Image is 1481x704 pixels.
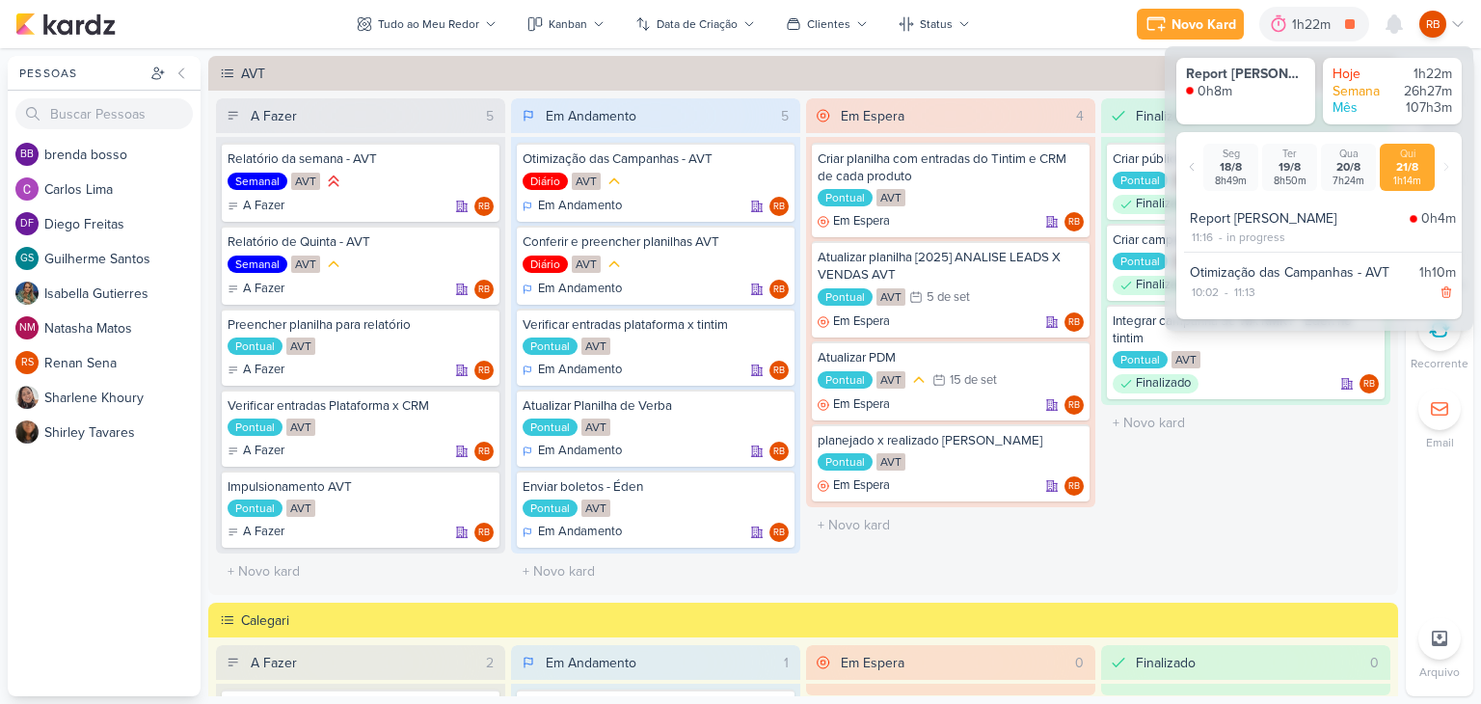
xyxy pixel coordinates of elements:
[769,442,789,461] div: Responsável: Rogerio Bispo
[1426,434,1454,451] p: Email
[474,280,494,299] div: Rogerio Bispo
[478,106,501,126] div: 5
[44,145,201,165] div: b r e n d a b o s s o
[1333,99,1390,117] div: Mês
[876,288,905,306] div: AVT
[15,282,39,305] img: Isabella Gutierres
[1266,160,1313,175] div: 19/8
[1421,208,1456,229] div: 0h4m
[1394,83,1452,100] div: 26h27m
[876,189,905,206] div: AVT
[1113,253,1168,270] div: Pontual
[833,476,890,496] p: Em Espera
[228,478,494,496] div: Impulsionamento AVT
[546,106,636,126] div: Em Andamento
[44,353,201,373] div: R e n a n S e n a
[1067,653,1091,673] div: 0
[818,371,873,389] div: Pontual
[474,442,494,461] div: Responsável: Rogerio Bispo
[1292,14,1336,35] div: 1h22m
[44,318,201,338] div: N a t a s h a M a t o s
[20,219,34,230] p: DF
[478,653,501,673] div: 2
[251,106,297,126] div: A Fazer
[773,366,785,376] p: RB
[769,523,789,542] div: Rogerio Bispo
[776,653,796,673] div: 1
[1113,312,1379,347] div: Integrar campanha de WA RMKT - Éden no tintim
[44,179,201,200] div: C a r l o s L i m a
[474,442,494,461] div: Rogerio Bispo
[1232,284,1257,301] div: 11:13
[773,528,785,538] p: RB
[243,280,284,299] p: A Fazer
[15,316,39,339] div: Natasha Matos
[538,442,622,461] p: Em Andamento
[523,419,578,436] div: Pontual
[228,419,283,436] div: Pontual
[1064,395,1084,415] div: Rogerio Bispo
[228,197,284,216] div: A Fazer
[876,371,905,389] div: AVT
[15,143,39,166] div: brenda bosso
[818,212,890,231] div: Em Espera
[818,395,890,415] div: Em Espera
[1333,66,1390,83] div: Hoje
[773,285,785,295] p: RB
[1113,231,1379,249] div: Criar campanha WA de RMKT para Éden
[474,197,494,216] div: Responsável: Rogerio Bispo
[1207,175,1254,187] div: 8h49m
[291,256,320,273] div: AVT
[773,203,785,212] p: RB
[228,233,494,251] div: Relatório de Quinta - AVT
[769,280,789,299] div: Rogerio Bispo
[228,523,284,542] div: A Fazer
[1384,148,1431,160] div: Qui
[228,316,494,334] div: Preencher planilha para relatório
[243,523,284,542] p: A Fazer
[1113,374,1198,393] div: Finalizado
[523,256,568,273] div: Diário
[228,442,284,461] div: A Fazer
[474,523,494,542] div: Rogerio Bispo
[478,203,490,212] p: RB
[286,500,315,517] div: AVT
[474,361,494,380] div: Rogerio Bispo
[950,374,997,387] div: 15 de set
[1186,66,1306,83] div: Report [PERSON_NAME]
[523,442,622,461] div: Em Andamento
[1068,401,1080,411] p: RB
[769,442,789,461] div: Rogerio Bispo
[818,150,1084,185] div: Criar planilha com entradas do Tintim e CRM de cada produto
[228,397,494,415] div: Verificar entradas Plataforma x CRM
[15,13,116,36] img: kardz.app
[1394,66,1452,83] div: 1h22m
[241,610,1392,631] div: Calegari
[818,432,1084,449] div: planejado x realizado Éden
[1266,175,1313,187] div: 8h50m
[876,453,905,471] div: AVT
[523,280,622,299] div: Em Andamento
[927,291,970,304] div: 5 de set
[523,233,789,251] div: Conferir e preencher planilhas AVT
[228,500,283,517] div: Pontual
[769,280,789,299] div: Responsável: Rogerio Bispo
[841,653,904,673] div: Em Espera
[15,212,39,235] div: Diego Freitas
[1190,262,1412,283] div: Otimização das Campanhas - AVT
[605,255,624,274] div: Prioridade Média
[1064,212,1084,231] div: Responsável: Rogerio Bispo
[228,173,287,190] div: Semanal
[251,653,297,673] div: A Fazer
[841,106,904,126] div: Em Espera
[1207,148,1254,160] div: Seg
[523,478,789,496] div: Enviar boletos - Éden
[44,214,201,234] div: D i e g o F r e i t a s
[818,349,1084,366] div: Atualizar PDM
[286,338,315,355] div: AVT
[44,422,201,443] div: S h i r l e y T a v a r e s
[478,366,490,376] p: RB
[474,361,494,380] div: Responsável: Rogerio Bispo
[243,197,284,216] p: A Fazer
[909,370,929,390] div: Prioridade Média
